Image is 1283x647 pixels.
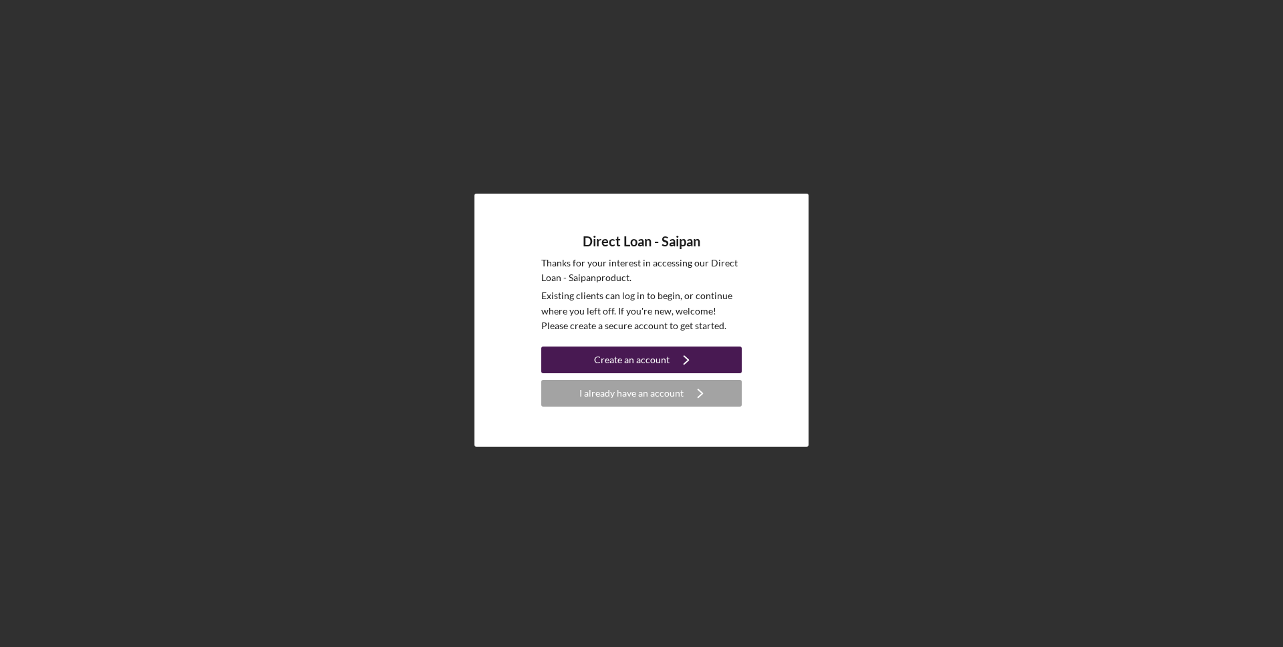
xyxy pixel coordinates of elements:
[541,347,742,373] button: Create an account
[541,380,742,407] button: I already have an account
[579,380,684,407] div: I already have an account
[583,234,700,249] h4: Direct Loan - Saipan
[541,256,742,286] p: Thanks for your interest in accessing our Direct Loan - Saipan product.
[594,347,670,373] div: Create an account
[541,347,742,377] a: Create an account
[541,288,742,333] p: Existing clients can log in to begin, or continue where you left off. If you're new, welcome! Ple...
